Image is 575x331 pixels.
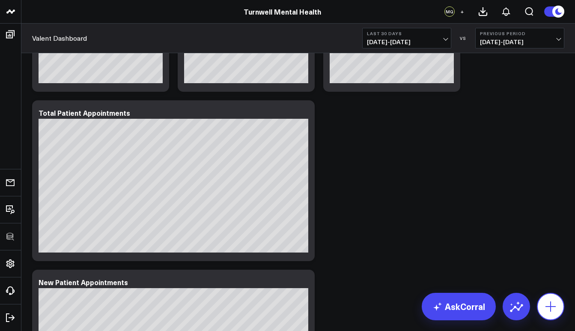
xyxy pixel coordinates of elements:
[480,31,560,36] b: Previous Period
[444,6,455,17] div: MQ
[456,36,471,41] div: VS
[480,39,560,45] span: [DATE] - [DATE]
[32,33,87,43] a: Valent Dashboard
[39,108,130,117] div: Total Patient Appointments
[460,9,464,15] span: +
[367,31,447,36] b: Last 30 Days
[422,293,496,320] a: AskCorral
[367,39,447,45] span: [DATE] - [DATE]
[362,28,451,48] button: Last 30 Days[DATE]-[DATE]
[244,7,321,16] a: Turnwell Mental Health
[457,6,467,17] button: +
[475,28,564,48] button: Previous Period[DATE]-[DATE]
[39,277,128,287] div: New Patient Appointments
